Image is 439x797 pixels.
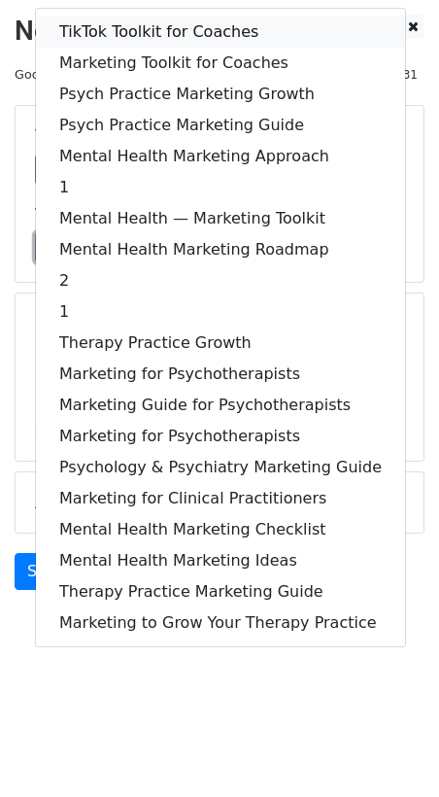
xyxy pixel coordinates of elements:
a: Therapy Practice Marketing Guide [36,576,405,607]
a: Marketing for Clinical Practitioners [36,483,405,514]
a: Mental Health Marketing Checklist [36,514,405,545]
a: Mental Health Marketing Ideas [36,545,405,576]
a: Therapy Practice Growth [36,328,405,359]
a: Marketing Guide for Psychotherapists [36,390,405,421]
a: TikTok Toolkit for Coaches [36,17,405,48]
a: 1 [36,172,405,203]
a: Marketing for Psychotherapists [36,359,405,390]
a: Send [15,553,79,590]
a: Mental Health Marketing Roadmap [36,234,405,265]
a: Marketing to Grow Your Therapy Practice [36,607,405,639]
iframe: Chat Widget [342,704,439,797]
a: Marketing for Psychotherapists [36,421,405,452]
a: Mental Health Marketing Approach [36,141,405,172]
small: Google Sheet: [15,67,292,82]
a: Marketing Toolkit for Coaches [36,48,405,79]
a: 2 [36,265,405,296]
a: Psych Practice Marketing Growth [36,79,405,110]
a: Psych Practice Marketing Guide [36,110,405,141]
a: Mental Health — Marketing Toolkit [36,203,405,234]
a: Psychology & Psychiatry Marketing Guide [36,452,405,483]
h2: New Campaign [15,15,424,48]
a: 1 [36,296,405,328]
